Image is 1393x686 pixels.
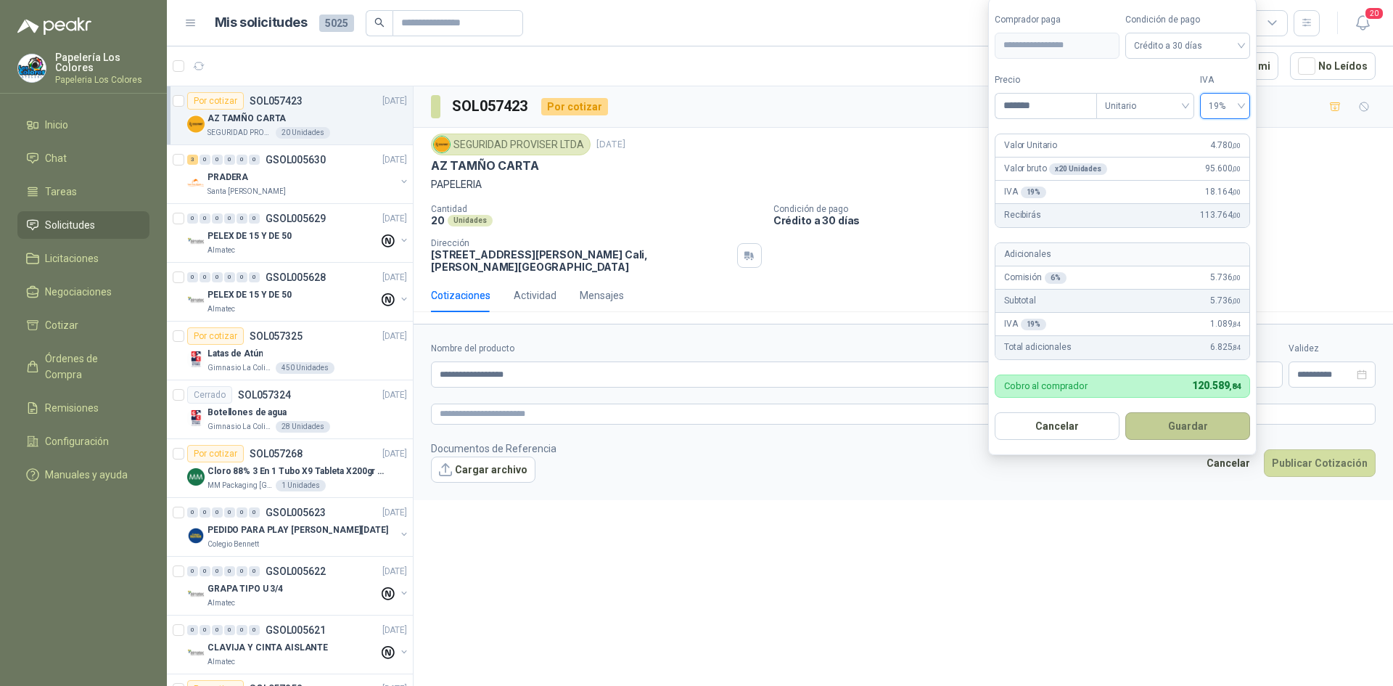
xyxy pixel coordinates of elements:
div: 0 [224,507,235,518]
p: GSOL005628 [266,272,326,282]
div: 0 [212,272,223,282]
span: Configuración [45,433,109,449]
div: Unidades [448,215,493,226]
span: Negociaciones [45,284,112,300]
button: 20 [1349,10,1376,36]
div: 0 [224,272,235,282]
label: IVA [1200,73,1250,87]
img: Company Logo [187,174,205,192]
p: SOL057325 [250,331,303,341]
img: Company Logo [187,409,205,427]
div: SEGURIDAD PROVISER LTDA [431,134,591,155]
span: ,00 [1232,274,1241,282]
p: SOL057423 [250,96,303,106]
p: [DATE] [596,138,625,152]
div: 20 Unidades [276,127,330,139]
p: [DATE] [382,447,407,461]
p: SEGURIDAD PROVISER LTDA [207,127,273,139]
p: Cantidad [431,204,762,214]
p: PAPELERIA [431,176,1376,192]
p: [DATE] [382,153,407,167]
a: Por cotizarSOL057268[DATE] Company LogoCloro 88% 3 En 1 Tubo X9 Tableta X200gr OxyclMM Packaging ... [167,439,413,498]
div: 0 [200,272,210,282]
span: search [374,17,385,28]
button: Guardar [1125,412,1250,440]
p: PELEX DE 15 Y DE 50 [207,288,292,302]
a: Por cotizarSOL057423[DATE] Company LogoAZ TAMÑO CARTASEGURIDAD PROVISER LTDA20 Unidades [167,86,413,145]
div: 0 [249,213,260,224]
span: ,00 [1232,165,1241,173]
a: Configuración [17,428,149,455]
label: Nombre del producto [431,342,1080,356]
span: Inicio [45,117,68,133]
div: Cerrado [187,386,232,404]
span: 18.164 [1205,185,1241,199]
p: Gimnasio La Colina [207,362,273,374]
a: 0 0 0 0 0 0 GSOL005628[DATE] Company LogoPELEX DE 15 Y DE 50Almatec [187,269,410,315]
span: 113.764 [1200,208,1241,222]
div: 0 [200,625,210,635]
span: 6.825 [1210,340,1241,354]
p: Botellones de agua [207,406,287,420]
p: IVA [1004,185,1046,199]
div: Mensajes [580,287,624,303]
a: Por cotizarSOL057325[DATE] Company LogoLatas de AtúnGimnasio La Colina450 Unidades [167,322,413,380]
span: Manuales y ayuda [45,467,128,483]
p: PRADERA [207,171,248,184]
p: [DATE] [382,565,407,579]
img: Company Logo [187,115,205,133]
div: 0 [237,155,247,165]
p: Valor bruto [1004,162,1107,176]
span: 1.089 [1210,317,1241,331]
span: Licitaciones [45,250,99,266]
a: 3 0 0 0 0 0 GSOL005630[DATE] Company LogoPRADERASanta [PERSON_NAME] [187,151,410,197]
a: Órdenes de Compra [17,345,149,388]
img: Company Logo [187,233,205,250]
p: GSOL005629 [266,213,326,224]
span: ,84 [1232,343,1241,351]
div: 0 [224,155,235,165]
span: Chat [45,150,67,166]
p: Latas de Atún [207,347,263,361]
p: CLAVIJA Y CINTA AISLANTE [207,641,328,655]
span: 5.736 [1210,271,1241,285]
p: Dirección [431,238,731,248]
a: Licitaciones [17,245,149,272]
span: ,00 [1232,188,1241,196]
img: Company Logo [187,292,205,309]
img: Company Logo [187,468,205,486]
span: 5025 [319,15,354,32]
p: Subtotal [1004,294,1036,308]
span: ,84 [1232,320,1241,328]
p: AZ TAMÑO CARTA [207,112,286,126]
div: 19 % [1021,187,1047,198]
div: 450 Unidades [276,362,334,374]
p: Almatec [207,303,235,315]
div: Por cotizar [541,98,608,115]
div: 0 [237,272,247,282]
p: Gimnasio La Colina [207,421,273,433]
label: Validez [1289,342,1376,356]
div: 0 [212,625,223,635]
p: PELEX DE 15 Y DE 50 [207,229,292,243]
p: Cloro 88% 3 En 1 Tubo X9 Tableta X200gr Oxycl [207,465,388,478]
div: Por cotizar [187,92,244,110]
p: Almatec [207,245,235,256]
p: Recibirás [1004,208,1041,222]
div: 0 [249,566,260,576]
p: SOL057268 [250,449,303,459]
button: Cargar archivo [431,457,535,483]
div: 0 [237,625,247,635]
span: 5.736 [1210,294,1241,308]
p: [DATE] [382,212,407,226]
p: AZ TAMÑO CARTA [431,158,538,173]
span: Tareas [45,184,77,200]
div: 0 [187,566,198,576]
a: Inicio [17,111,149,139]
p: Papeleria Los Colores [55,75,149,84]
div: 19 % [1021,319,1047,330]
img: Logo peakr [17,17,91,35]
span: ,00 [1232,142,1241,150]
div: 1 Unidades [276,480,326,491]
p: Adicionales [1004,248,1051,261]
